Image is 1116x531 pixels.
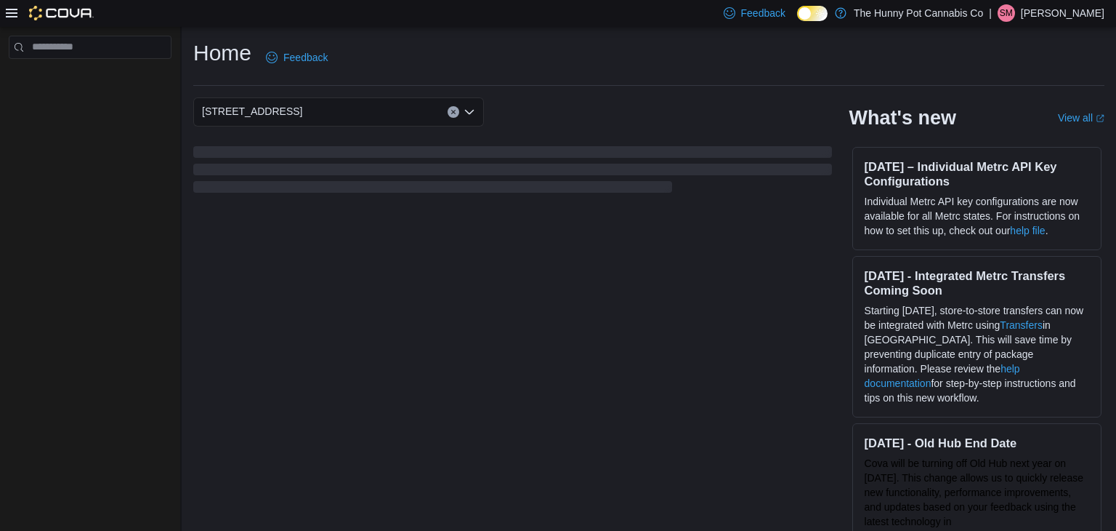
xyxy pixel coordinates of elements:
[260,43,333,72] a: Feedback
[202,103,302,120] span: [STREET_ADDRESS]
[797,6,828,21] input: Dark Mode
[989,4,992,22] p: |
[448,106,459,118] button: Clear input
[1021,4,1104,22] p: [PERSON_NAME]
[283,50,328,65] span: Feedback
[849,106,956,129] h2: What's new
[998,4,1015,22] div: Sarah Martin
[741,6,785,20] span: Feedback
[9,62,171,97] nav: Complex example
[1096,114,1104,123] svg: External link
[29,6,94,20] img: Cova
[1010,225,1045,236] a: help file
[1000,4,1013,22] span: SM
[193,149,832,196] span: Loading
[1058,112,1104,124] a: View allExternal link
[865,363,1020,389] a: help documentation
[865,303,1089,405] p: Starting [DATE], store-to-store transfers can now be integrated with Metrc using in [GEOGRAPHIC_D...
[865,159,1089,188] h3: [DATE] – Individual Metrc API Key Configurations
[865,268,1089,298] h3: [DATE] - Integrated Metrc Transfers Coming Soon
[464,106,475,118] button: Open list of options
[797,21,798,22] span: Dark Mode
[865,436,1089,450] h3: [DATE] - Old Hub End Date
[865,194,1089,238] p: Individual Metrc API key configurations are now available for all Metrc states. For instructions ...
[1000,319,1043,331] a: Transfers
[854,4,983,22] p: The Hunny Pot Cannabis Co
[193,39,251,68] h1: Home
